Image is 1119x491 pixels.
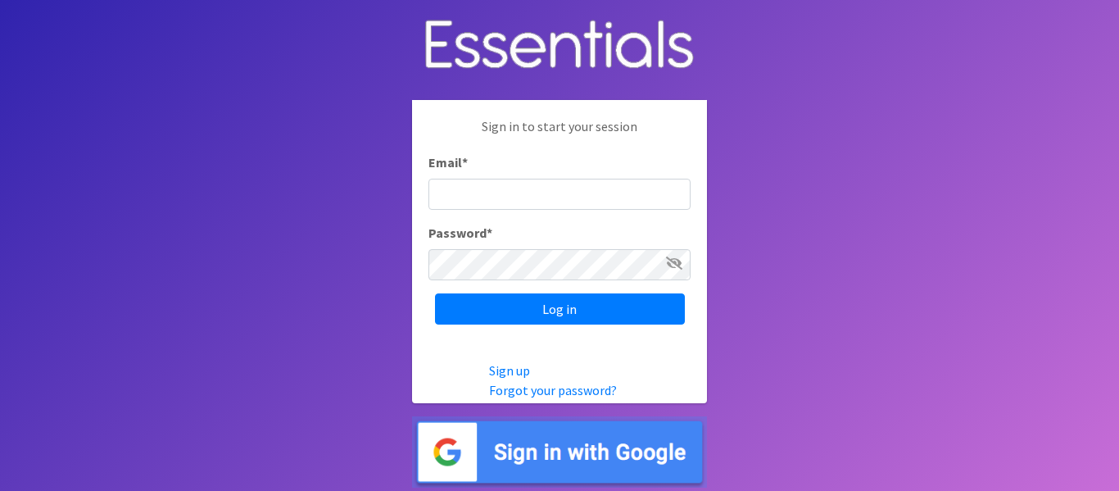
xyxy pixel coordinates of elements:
img: Human Essentials [412,3,707,88]
abbr: required [487,225,492,241]
abbr: required [462,154,468,170]
img: Sign in with Google [412,416,707,488]
input: Log in [435,293,685,325]
a: Forgot your password? [489,382,617,398]
label: Email [428,152,468,172]
p: Sign in to start your session [428,116,691,152]
label: Password [428,223,492,243]
a: Sign up [489,362,530,379]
